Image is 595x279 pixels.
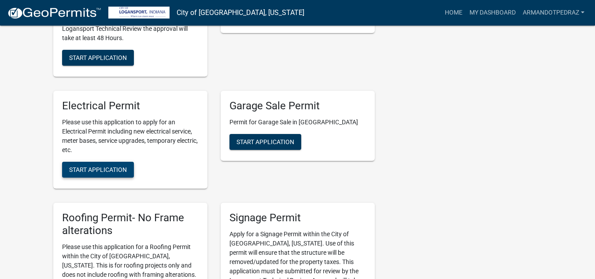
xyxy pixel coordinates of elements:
[62,118,199,155] p: Please use this application to apply for an Electrical Permit including new electrical service, m...
[519,4,588,21] a: armandotpedraz
[177,5,304,20] a: City of [GEOGRAPHIC_DATA], [US_STATE]
[62,162,134,178] button: Start Application
[237,138,294,145] span: Start Application
[108,7,170,19] img: City of Logansport, Indiana
[62,212,199,237] h5: Roofing Permit- No Frame alterations
[62,100,199,112] h5: Electrical Permit
[69,166,127,173] span: Start Application
[229,212,366,224] h5: Signage Permit
[62,50,134,66] button: Start Application
[441,4,466,21] a: Home
[229,118,366,127] p: Permit for Garage Sale in [GEOGRAPHIC_DATA]
[229,134,301,150] button: Start Application
[466,4,519,21] a: My Dashboard
[229,100,366,112] h5: Garage Sale Permit
[69,54,127,61] span: Start Application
